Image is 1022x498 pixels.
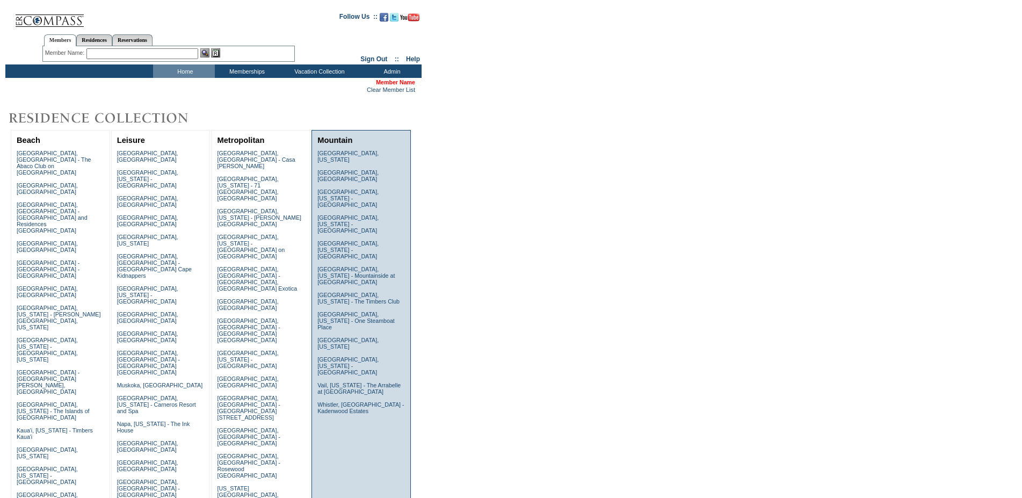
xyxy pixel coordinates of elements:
a: [GEOGRAPHIC_DATA], [GEOGRAPHIC_DATA] - [GEOGRAPHIC_DATA] [117,479,180,498]
a: [GEOGRAPHIC_DATA], [GEOGRAPHIC_DATA] - [GEOGRAPHIC_DATA] [217,427,280,446]
a: Mountain [317,136,352,145]
a: [GEOGRAPHIC_DATA], [GEOGRAPHIC_DATA] [117,150,178,163]
a: [GEOGRAPHIC_DATA], [GEOGRAPHIC_DATA] [117,440,178,453]
a: [GEOGRAPHIC_DATA], [US_STATE] - [GEOGRAPHIC_DATA] [217,350,278,369]
img: Become our fan on Facebook [380,13,388,21]
a: Vail, [US_STATE] - The Arrabelle at [GEOGRAPHIC_DATA] [317,382,401,395]
a: [GEOGRAPHIC_DATA], [GEOGRAPHIC_DATA] [17,240,78,253]
a: [GEOGRAPHIC_DATA], [US_STATE] - [GEOGRAPHIC_DATA] [317,214,379,234]
a: [GEOGRAPHIC_DATA], [US_STATE] - The Islands of [GEOGRAPHIC_DATA] [17,401,90,421]
a: Beach [17,136,40,145]
a: Reservations [112,34,153,46]
a: [GEOGRAPHIC_DATA], [GEOGRAPHIC_DATA] [117,195,178,208]
a: [GEOGRAPHIC_DATA], [GEOGRAPHIC_DATA] [317,169,379,182]
a: [GEOGRAPHIC_DATA], [GEOGRAPHIC_DATA] [217,298,278,311]
a: [GEOGRAPHIC_DATA], [GEOGRAPHIC_DATA] - [GEOGRAPHIC_DATA][STREET_ADDRESS] [217,395,280,421]
a: Muskoka, [GEOGRAPHIC_DATA] [117,382,202,388]
a: [GEOGRAPHIC_DATA], [US_STATE] - [PERSON_NAME][GEOGRAPHIC_DATA] [217,208,301,227]
a: Kaua'i, [US_STATE] - Timbers Kaua'i [17,427,93,440]
a: Sign Out [360,55,387,63]
a: [GEOGRAPHIC_DATA], [GEOGRAPHIC_DATA] - The Abaco Club on [GEOGRAPHIC_DATA] [17,150,91,176]
a: [GEOGRAPHIC_DATA] - [GEOGRAPHIC_DATA] - [GEOGRAPHIC_DATA] [17,259,79,279]
img: i.gif [5,16,14,17]
td: Memberships [215,64,277,78]
a: [GEOGRAPHIC_DATA], [GEOGRAPHIC_DATA] - Casa [PERSON_NAME] [217,150,295,169]
a: [GEOGRAPHIC_DATA], [US_STATE] - 71 [GEOGRAPHIC_DATA], [GEOGRAPHIC_DATA] [217,176,278,201]
a: [GEOGRAPHIC_DATA], [US_STATE] - Carneros Resort and Spa [117,395,196,414]
img: Follow us on Twitter [390,13,398,21]
a: [GEOGRAPHIC_DATA], [US_STATE] [317,337,379,350]
a: [GEOGRAPHIC_DATA], [GEOGRAPHIC_DATA] [117,330,178,343]
a: [GEOGRAPHIC_DATA], [US_STATE] - [GEOGRAPHIC_DATA] [317,356,379,376]
a: [GEOGRAPHIC_DATA], [US_STATE] - [GEOGRAPHIC_DATA] [317,240,379,259]
a: [GEOGRAPHIC_DATA], [US_STATE] - [GEOGRAPHIC_DATA] [17,466,78,485]
a: [GEOGRAPHIC_DATA], [GEOGRAPHIC_DATA] - [GEOGRAPHIC_DATA] [GEOGRAPHIC_DATA] [217,317,280,343]
a: Subscribe to our YouTube Channel [400,16,419,23]
span: :: [395,55,399,63]
a: [GEOGRAPHIC_DATA], [US_STATE] [317,150,379,163]
a: Become our fan on Facebook [380,16,388,23]
img: Compass Home [15,5,84,27]
a: [GEOGRAPHIC_DATA], [GEOGRAPHIC_DATA] - [GEOGRAPHIC_DATA], [GEOGRAPHIC_DATA] Exotica [217,266,297,292]
a: [GEOGRAPHIC_DATA], [GEOGRAPHIC_DATA] [17,182,78,195]
td: Home [153,64,215,78]
a: [GEOGRAPHIC_DATA], [GEOGRAPHIC_DATA] [117,459,178,472]
div: Member Name: [45,48,86,57]
a: Members [44,34,77,46]
td: Admin [360,64,422,78]
a: [GEOGRAPHIC_DATA], [GEOGRAPHIC_DATA] [217,376,278,388]
a: [GEOGRAPHIC_DATA], [US_STATE] - The Timbers Club [317,292,400,305]
a: Member List [382,86,415,93]
a: [GEOGRAPHIC_DATA], [US_STATE] [17,446,78,459]
img: Reservations [211,48,220,57]
a: Clear [367,86,381,93]
a: Metropolitan [217,136,264,145]
img: View [200,48,209,57]
img: Destinations by Exclusive Resorts [5,107,215,129]
a: Whistler, [GEOGRAPHIC_DATA] - Kadenwood Estates [317,401,404,414]
a: [GEOGRAPHIC_DATA], [US_STATE] - One Steamboat Place [317,311,395,330]
a: [GEOGRAPHIC_DATA], [US_STATE] - [GEOGRAPHIC_DATA] [317,189,379,208]
a: Residences [76,34,112,46]
a: [GEOGRAPHIC_DATA], [US_STATE] - [GEOGRAPHIC_DATA] [117,169,178,189]
a: Leisure [117,136,145,145]
a: [GEOGRAPHIC_DATA], [US_STATE] - [GEOGRAPHIC_DATA] on [GEOGRAPHIC_DATA] [217,234,285,259]
a: [GEOGRAPHIC_DATA], [US_STATE] [117,234,178,247]
a: [GEOGRAPHIC_DATA], [US_STATE] - [GEOGRAPHIC_DATA] [117,285,178,305]
td: Follow Us :: [339,12,378,25]
a: Help [406,55,420,63]
a: Napa, [US_STATE] - The Ink House [117,421,190,434]
a: [GEOGRAPHIC_DATA], [US_STATE] - [PERSON_NAME][GEOGRAPHIC_DATA], [US_STATE] [17,305,101,330]
a: [GEOGRAPHIC_DATA], [GEOGRAPHIC_DATA] - [GEOGRAPHIC_DATA] [GEOGRAPHIC_DATA] [117,350,180,376]
span: Member Name [376,79,415,85]
a: [GEOGRAPHIC_DATA], [GEOGRAPHIC_DATA] - [GEOGRAPHIC_DATA] Cape Kidnappers [117,253,192,279]
a: Follow us on Twitter [390,16,398,23]
a: [GEOGRAPHIC_DATA], [GEOGRAPHIC_DATA] - Rosewood [GEOGRAPHIC_DATA] [217,453,280,479]
a: [GEOGRAPHIC_DATA], [GEOGRAPHIC_DATA] [117,214,178,227]
img: Subscribe to our YouTube Channel [400,13,419,21]
td: Vacation Collection [277,64,360,78]
a: [GEOGRAPHIC_DATA] - [GEOGRAPHIC_DATA][PERSON_NAME], [GEOGRAPHIC_DATA] [17,369,79,395]
a: [GEOGRAPHIC_DATA], [GEOGRAPHIC_DATA] [117,311,178,324]
a: [GEOGRAPHIC_DATA], [US_STATE] - Mountainside at [GEOGRAPHIC_DATA] [317,266,395,285]
a: [GEOGRAPHIC_DATA], [GEOGRAPHIC_DATA] [17,285,78,298]
a: [GEOGRAPHIC_DATA], [US_STATE] - [GEOGRAPHIC_DATA], [US_STATE] [17,337,78,363]
a: [GEOGRAPHIC_DATA], [GEOGRAPHIC_DATA] - [GEOGRAPHIC_DATA] and Residences [GEOGRAPHIC_DATA] [17,201,88,234]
